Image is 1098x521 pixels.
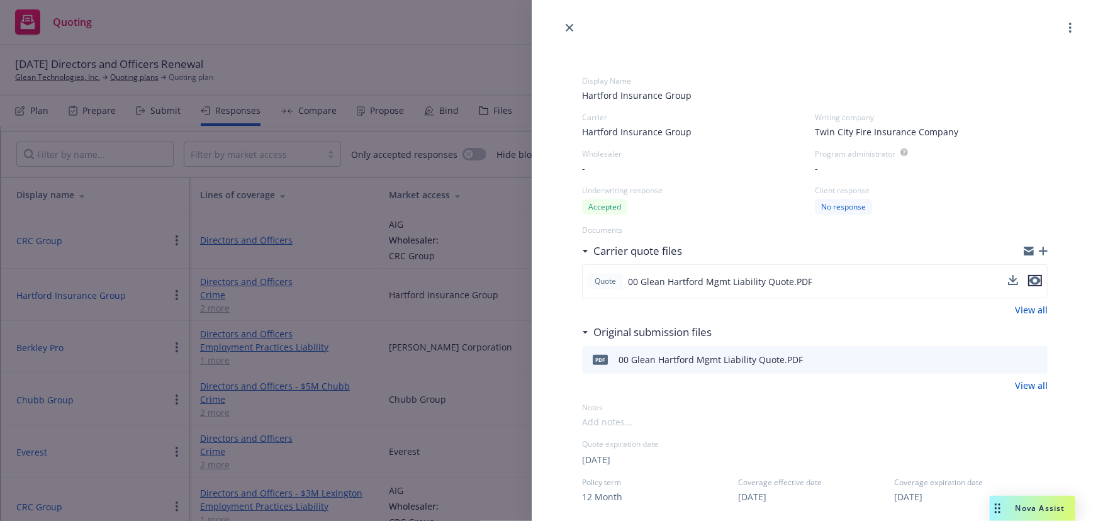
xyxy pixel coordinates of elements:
[582,162,585,175] span: -
[582,89,1048,102] span: Hartford Insurance Group
[582,185,815,196] div: Underwriting response
[582,477,736,488] span: Policy term
[815,148,895,159] div: Program administrator
[582,125,692,138] span: Hartford Insurance Group
[593,243,682,259] h3: Carrier quote files
[593,276,618,287] span: Quote
[1008,275,1018,285] button: download file
[815,162,818,175] span: -
[582,243,682,259] div: Carrier quote files
[619,353,803,366] div: 00 Glean Hartford Mgmt Liability Quote.PDF
[1028,274,1042,289] button: preview file
[738,490,766,503] button: [DATE]
[562,20,577,35] a: close
[582,402,1048,413] div: Notes
[582,76,1048,86] div: Display Name
[582,453,610,466] button: [DATE]
[815,185,1048,196] div: Client response
[582,324,712,340] div: Original submission files
[815,125,958,138] span: Twin City Fire Insurance Company
[582,112,815,123] div: Carrier
[1016,503,1065,513] span: Nova Assist
[628,275,812,288] span: 00 Glean Hartford Mgmt Liability Quote.PDF
[1015,303,1048,317] a: View all
[815,112,1048,123] div: Writing company
[1011,352,1021,367] button: download file
[582,490,622,503] button: 12 Month
[593,324,712,340] h3: Original submission files
[894,490,922,503] button: [DATE]
[738,477,892,488] span: Coverage effective date
[1015,379,1048,392] a: View all
[1028,275,1042,286] button: preview file
[582,148,815,159] div: Wholesaler
[1008,274,1018,289] button: download file
[990,496,1075,521] button: Nova Assist
[990,496,1006,521] div: Drag to move
[582,199,627,215] div: Accepted
[582,439,1048,449] div: Quote expiration date
[815,199,872,215] div: No response
[1031,352,1043,367] button: preview file
[582,225,1048,235] div: Documents
[894,477,1048,488] span: Coverage expiration date
[593,355,608,364] span: PDF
